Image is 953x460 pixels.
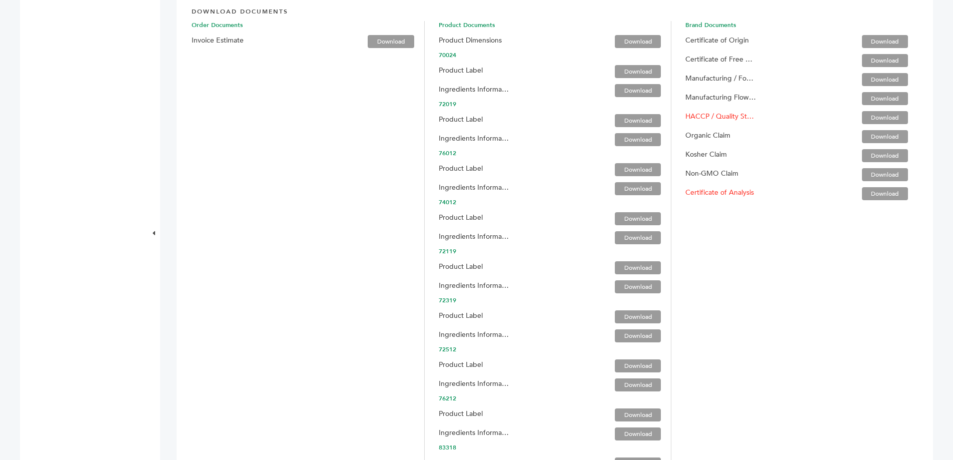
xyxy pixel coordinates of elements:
a: Download [615,35,661,48]
label: Ingredients Information [439,231,509,243]
label: Ingredients Information [439,329,509,341]
a: Download [368,35,414,48]
a: Download [862,130,908,143]
span: Product Documents [439,21,671,29]
label: Ingredients Information [439,427,509,439]
a: Download [862,73,908,86]
a: Download [862,149,908,162]
label: Kosher Claim [685,149,727,161]
label: Certificate of Origin [685,35,749,47]
a: Download [615,427,661,440]
span: 74012 [439,198,671,206]
a: Download [615,359,661,372]
span: 72512 [439,345,671,353]
label: Organic Claim [685,130,730,142]
a: Download [615,310,661,323]
label: Ingredients Information [439,280,509,292]
a: Download [615,84,661,97]
label: Product Label [439,408,483,420]
span: 76212 [439,394,671,402]
a: Download [615,261,661,274]
a: Download [862,35,908,48]
label: Ingredients Information [439,84,509,96]
span: 70024 [439,51,671,59]
label: Ingredients Information [439,378,509,390]
label: HACCP / Quality Statement [685,111,756,123]
span: 72319 [439,296,671,304]
span: Brand Documents [685,21,918,29]
label: Non-GMO Claim [685,168,738,180]
a: Download [615,378,661,391]
label: Manufacturing / Food and Safety Certificate [685,73,756,85]
label: Product Label [439,261,483,273]
a: Download [862,168,908,181]
label: Product Label [439,163,483,175]
label: Ingredients Information [439,182,509,194]
a: Download [862,54,908,67]
a: Download [862,111,908,124]
label: Ingredients Information [439,133,509,145]
a: Download [862,187,908,200]
span: 72019 [439,100,671,108]
label: Product Label [439,65,483,77]
label: Product Dimensions [439,35,502,47]
a: Download [615,163,661,176]
a: Download [862,92,908,105]
label: Product Label [439,212,483,224]
a: Download [615,408,661,421]
label: Invoice Estimate [192,35,244,47]
a: Download [615,133,661,146]
label: Product Label [439,359,483,371]
span: 76012 [439,149,671,157]
span: 83318 [439,443,671,451]
a: Download [615,114,661,127]
span: Order Documents [192,21,424,29]
label: Product Label [439,310,483,322]
a: Download [615,231,661,244]
label: Manufacturing Flow Diagram [685,92,756,104]
a: Download [615,212,661,225]
label: Product Label [439,114,483,126]
a: Download [615,182,661,195]
a: Download [615,329,661,342]
label: Certificate of Analysis [685,187,754,199]
label: Certificate of Free Sale [685,54,756,66]
a: Download [615,65,661,78]
a: Download [615,280,661,293]
span: 72119 [439,247,671,255]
